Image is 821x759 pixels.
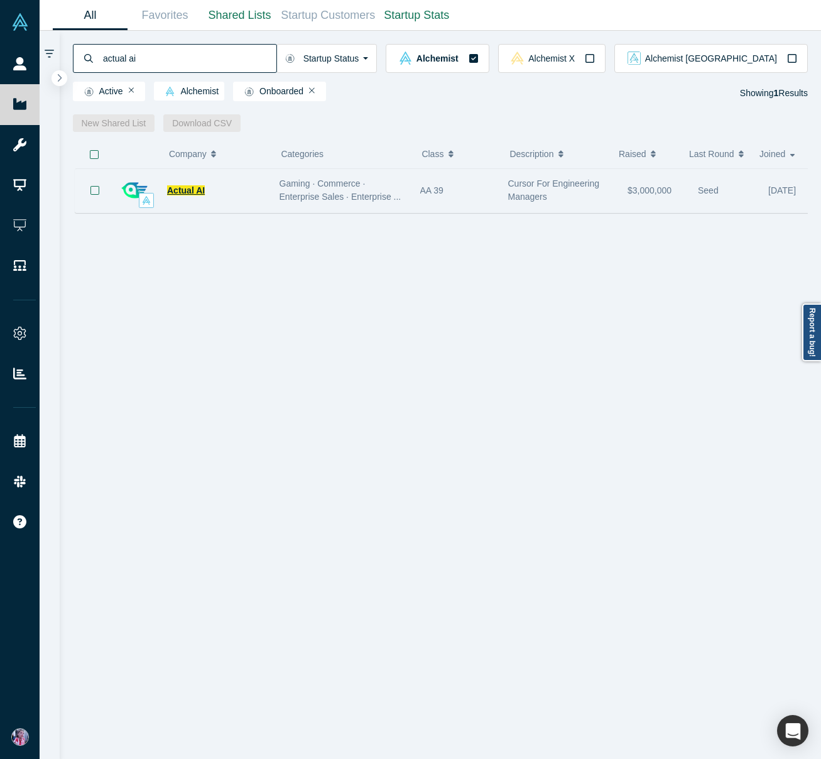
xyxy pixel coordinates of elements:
div: AA 39 [420,169,495,212]
img: Alchemist Vault Logo [11,13,29,31]
button: Last Round [689,141,746,167]
strong: 1 [774,88,779,98]
button: alchemist_aj Vault LogoAlchemist [GEOGRAPHIC_DATA] [614,44,808,73]
a: Report a bug! [802,303,821,361]
img: alchemist Vault Logo [142,196,151,205]
input: Search by company name, class, customer, one-liner or category [102,43,276,73]
img: alchemist Vault Logo [399,52,412,65]
span: $3,000,000 [628,185,671,195]
span: Raised [619,141,646,167]
span: Onboarded [239,87,303,97]
span: Joined [759,141,785,167]
span: Categories [281,149,324,159]
span: Company [169,141,207,167]
a: Startup Customers [277,1,379,30]
a: All [53,1,128,30]
button: alchemist Vault LogoAlchemist [386,44,489,73]
button: Company [169,141,261,167]
img: Alex Miguel's Account [11,728,29,746]
span: Alchemist [416,54,459,63]
button: Class [421,141,490,167]
img: alchemist_aj Vault Logo [628,52,641,65]
span: [DATE] [768,185,796,195]
span: Description [509,141,553,167]
a: Favorites [128,1,202,30]
button: Remove Filter [129,86,134,95]
span: Active [79,87,123,97]
img: alchemistx Vault Logo [511,52,524,65]
button: alchemistx Vault LogoAlchemist X [498,44,606,73]
a: Shared Lists [202,1,277,30]
span: Gaming · Commerce · Enterprise Sales · Enterprise ... [280,178,401,202]
button: Raised [619,141,676,167]
button: Startup Status [276,44,378,73]
button: New Shared List [73,114,155,132]
span: Alchemist [160,87,219,97]
button: Download CSV [163,114,241,132]
img: Startup status [285,53,295,63]
span: Showing Results [740,88,808,98]
span: Class [421,141,443,167]
a: Startup Stats [379,1,454,30]
button: Description [509,141,606,167]
span: Cursor For Engineering Managers [508,178,600,202]
button: Bookmark [75,168,114,212]
span: Last Round [689,141,734,167]
button: Remove Filter [309,86,315,95]
span: Alchemist [GEOGRAPHIC_DATA] [645,54,777,63]
img: alchemist Vault Logo [165,87,175,96]
button: Joined [759,141,799,167]
img: Startup status [244,87,254,97]
a: Actual AI [167,185,205,195]
img: Actual AI's Logo [121,177,148,204]
img: Startup status [84,87,94,97]
span: Alchemist X [528,54,575,63]
span: Seed [698,185,719,195]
